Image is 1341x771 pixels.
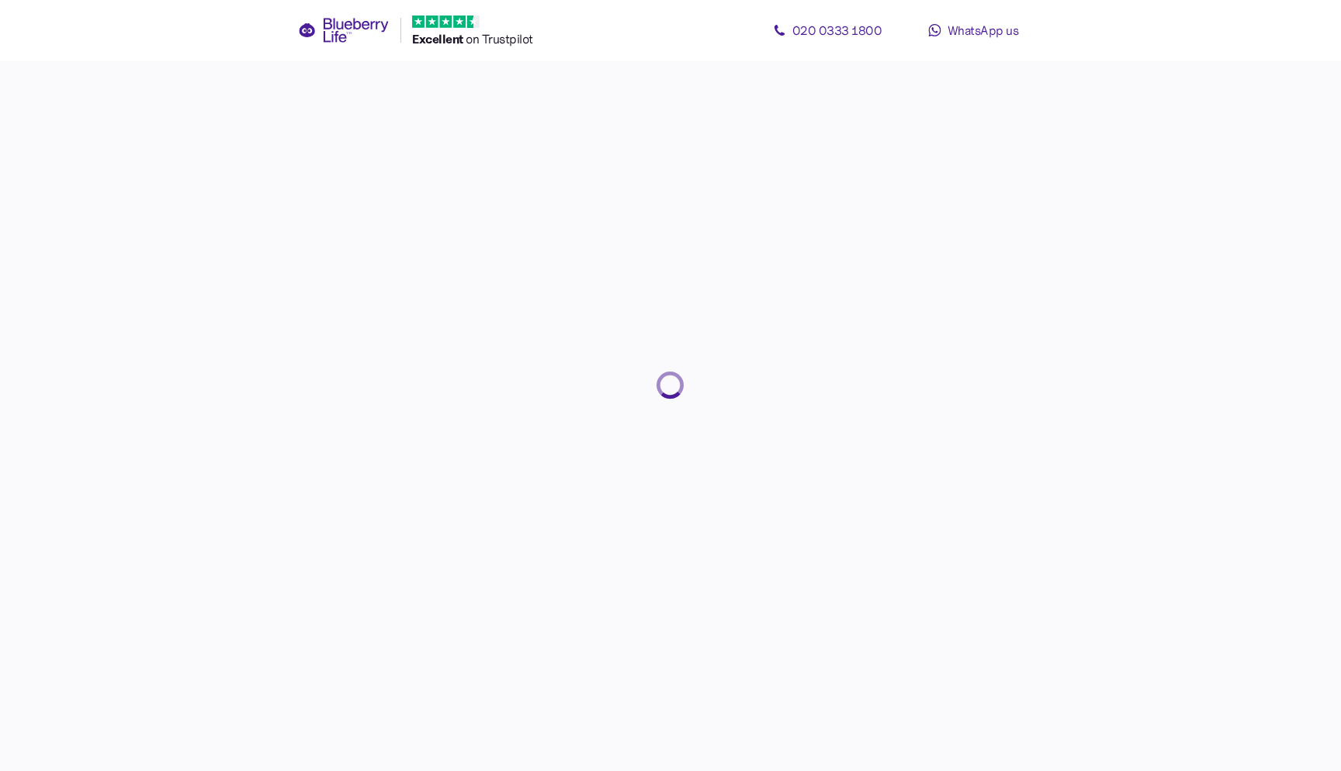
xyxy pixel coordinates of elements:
[757,15,897,46] a: 020 0333 1800
[903,15,1043,46] a: WhatsApp us
[412,31,466,47] span: Excellent ️
[466,31,533,47] span: on Trustpilot
[792,22,882,38] span: 020 0333 1800
[948,22,1019,38] span: WhatsApp us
